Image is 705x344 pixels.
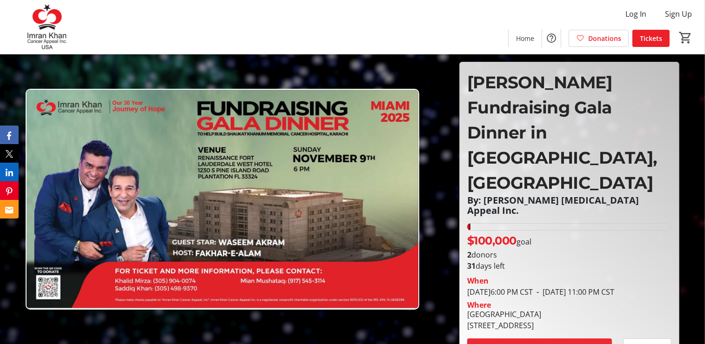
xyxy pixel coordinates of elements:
[467,320,541,331] div: [STREET_ADDRESS]
[467,223,671,231] div: 1.6% of fundraising goal reached
[665,8,692,20] span: Sign Up
[658,7,699,21] button: Sign Up
[467,261,476,271] span: 31
[542,29,561,47] button: Help
[509,30,542,47] a: Home
[467,232,531,249] p: goal
[632,30,670,47] a: Tickets
[677,29,694,46] button: Cart
[467,250,471,260] b: 2
[640,33,662,43] span: Tickets
[516,33,534,43] span: Home
[533,287,614,297] span: [DATE] 11:00 PM CST
[569,30,629,47] a: Donations
[6,4,88,50] img: Imran Khan Cancer Appeal Inc.'s Logo
[467,195,671,216] p: By: [PERSON_NAME] [MEDICAL_DATA] Appeal Inc.
[467,234,517,247] span: $100,000
[467,249,671,260] p: donors
[467,301,491,309] div: Where
[625,8,646,20] span: Log In
[618,7,654,21] button: Log In
[533,287,543,297] span: -
[467,309,541,320] div: [GEOGRAPHIC_DATA]
[467,275,489,286] div: When
[467,287,533,297] span: [DATE] 6:00 PM CST
[26,89,419,310] img: Campaign CTA Media Photo
[467,72,657,193] span: [PERSON_NAME] Fundraising Gala Dinner in [GEOGRAPHIC_DATA], [GEOGRAPHIC_DATA]
[588,33,621,43] span: Donations
[467,260,671,271] p: days left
